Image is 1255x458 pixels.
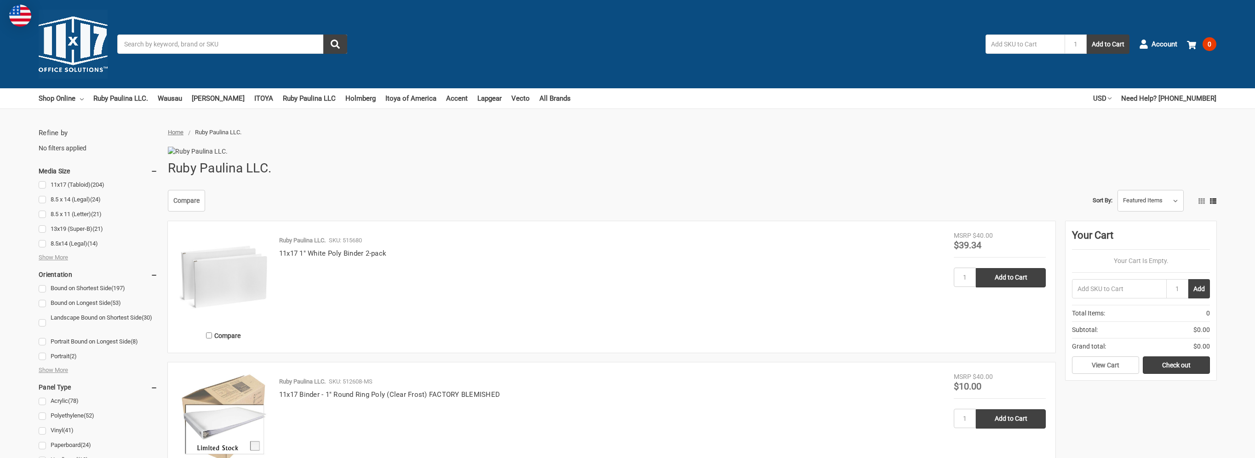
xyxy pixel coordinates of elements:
[954,381,981,392] span: $10.00
[142,314,152,321] span: (30)
[39,253,68,262] span: Show More
[111,285,125,292] span: (197)
[1193,325,1210,335] span: $0.00
[1206,309,1210,318] span: 0
[39,439,158,452] a: Paperboard
[954,231,971,240] div: MSRP
[973,373,993,380] span: $40.00
[93,88,148,109] a: Ruby Paulina LLC.
[91,211,102,218] span: (21)
[110,299,121,306] span: (53)
[539,88,571,109] a: All Brands
[976,409,1046,429] input: Add to Cart
[39,424,158,437] a: Vinyl
[39,282,158,295] a: Bound on Shortest Side
[39,269,158,280] h5: Orientation
[39,194,158,206] a: 8.5 x 14 (Legal)
[446,88,468,109] a: Accent
[477,88,502,109] a: Lapgear
[206,332,212,338] input: Compare
[195,129,241,136] span: Ruby Paulina LLC.
[178,231,269,323] img: 11x17 1" White Poly Binder 2-pack
[69,353,77,360] span: (2)
[279,390,500,399] a: 11x17 Binder - 1" Round Ring Poly (Clear Frost) FACTORY BLEMISHED
[1203,37,1216,51] span: 0
[1152,39,1177,50] span: Account
[39,166,158,177] h5: Media Size
[87,240,98,247] span: (14)
[39,312,158,333] a: Landscape Bound on Shortest Side
[158,88,182,109] a: Wausau
[192,88,245,109] a: [PERSON_NAME]
[84,412,94,419] span: (52)
[1143,356,1210,374] a: Check out
[39,297,158,309] a: Bound on Longest Side
[1093,88,1112,109] a: USD
[986,34,1065,54] input: Add SKU to Cart
[511,88,530,109] a: Vecto
[39,128,158,138] h5: Refine by
[976,268,1046,287] input: Add to Cart
[90,196,101,203] span: (24)
[168,129,183,136] a: Home
[39,208,158,221] a: 8.5 x 11 (Letter)
[279,249,386,258] a: 11x17 1" White Poly Binder 2-pack
[39,238,158,250] a: 8.5x14 (Legal)
[1072,256,1210,266] p: Your Cart Is Empty.
[168,156,271,180] h1: Ruby Paulina LLC.
[168,147,255,156] img: Ruby Paulina LLC.
[1121,88,1216,109] a: Need Help? [PHONE_NUMBER]
[279,377,326,386] p: Ruby Paulina LLC.
[973,232,993,239] span: $40.00
[1072,228,1210,250] div: Your Cart
[1072,342,1106,351] span: Grand total:
[39,179,158,191] a: 11x17 (Tabloid)
[1072,279,1166,298] input: Add SKU to Cart
[63,427,74,434] span: (41)
[954,240,981,251] span: $39.34
[1139,32,1177,56] a: Account
[385,88,436,109] a: Itoya of America
[1093,194,1112,207] label: Sort By:
[954,372,971,382] div: MSRP
[131,338,138,345] span: (8)
[279,236,326,245] p: Ruby Paulina LLC.
[178,328,269,343] label: Compare
[39,336,158,348] a: Portrait Bound on Longest Side
[39,366,68,375] span: Show More
[92,225,103,232] span: (21)
[39,410,158,422] a: Polyethylene
[1087,34,1129,54] button: Add to Cart
[39,88,84,109] a: Shop Online
[39,128,158,153] div: No filters applied
[254,88,273,109] a: ITOYA
[1072,309,1105,318] span: Total Items:
[329,377,372,386] p: SKU: 512608-MS
[1072,356,1139,374] a: View Cart
[283,88,336,109] a: Ruby Paulina LLC
[168,190,205,212] a: Compare
[1187,32,1216,56] a: 0
[345,88,376,109] a: Holmberg
[39,395,158,407] a: Acrylic
[9,5,31,27] img: duty and tax information for United States
[39,382,158,393] h5: Panel Type
[1193,342,1210,351] span: $0.00
[80,441,91,448] span: (24)
[39,10,108,79] img: 11x17.com
[1072,325,1098,335] span: Subtotal:
[91,181,104,188] span: (204)
[39,223,158,235] a: 13x19 (Super-B)
[39,350,158,363] a: Portrait
[68,397,79,404] span: (78)
[117,34,347,54] input: Search by keyword, brand or SKU
[1188,279,1210,298] button: Add
[329,236,362,245] p: SKU: 515680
